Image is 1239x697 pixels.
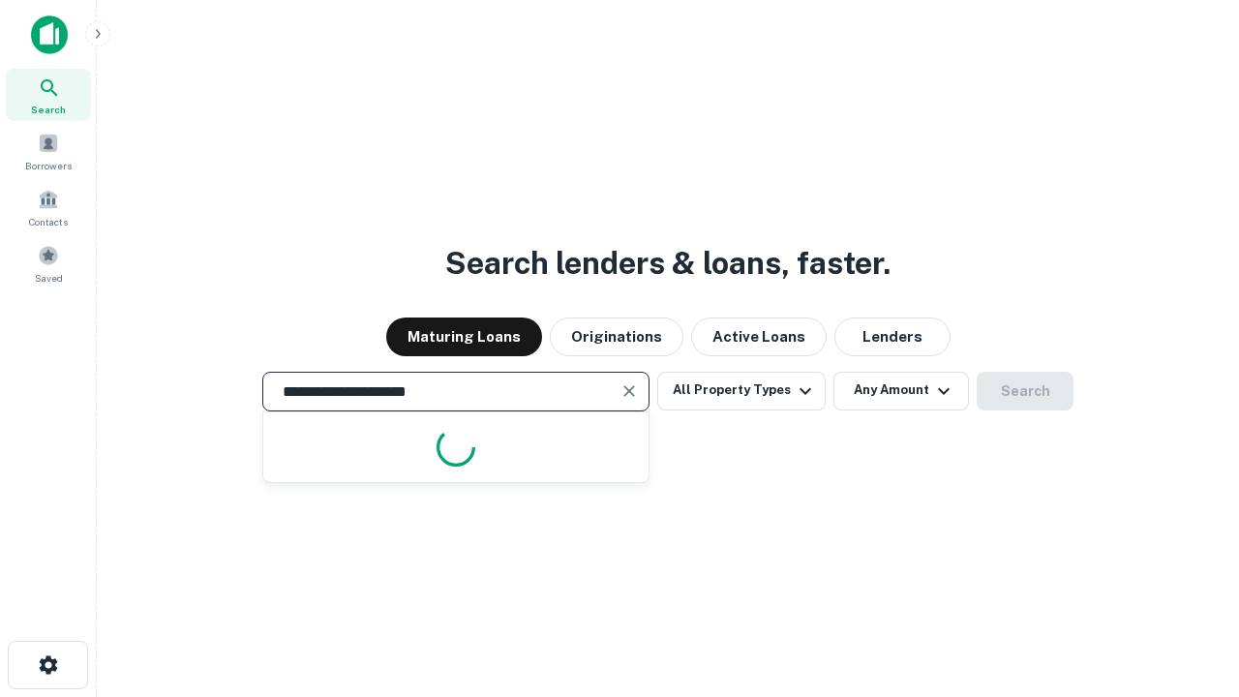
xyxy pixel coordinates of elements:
[29,214,68,229] span: Contacts
[31,15,68,54] img: capitalize-icon.png
[6,181,91,233] a: Contacts
[31,102,66,117] span: Search
[691,318,827,356] button: Active Loans
[445,240,891,287] h3: Search lenders & loans, faster.
[833,372,969,410] button: Any Amount
[6,237,91,289] a: Saved
[35,270,63,286] span: Saved
[657,372,826,410] button: All Property Types
[616,378,643,405] button: Clear
[386,318,542,356] button: Maturing Loans
[550,318,683,356] button: Originations
[6,69,91,121] a: Search
[6,125,91,177] a: Borrowers
[25,158,72,173] span: Borrowers
[1142,542,1239,635] iframe: Chat Widget
[834,318,951,356] button: Lenders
